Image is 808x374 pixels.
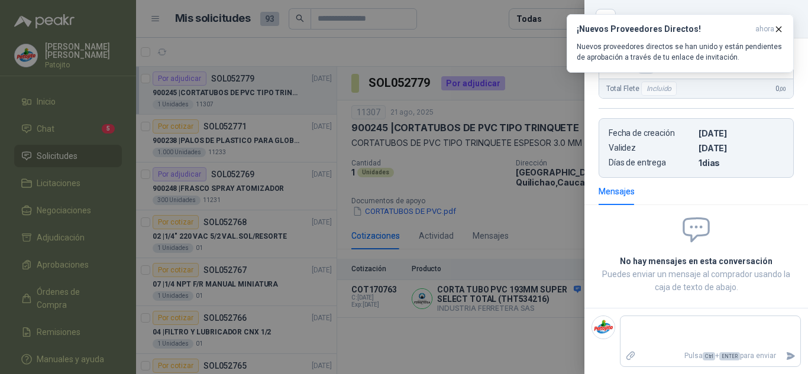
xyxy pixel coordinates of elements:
h2: No hay mensajes en esta conversación [599,255,794,268]
p: Puedes enviar un mensaje al comprador usando la caja de texto de abajo. [599,268,794,294]
span: ,00 [779,86,786,92]
p: Validez [609,143,694,153]
p: Nuevos proveedores directos se han unido y están pendientes de aprobación a través de tu enlace d... [577,41,784,63]
button: Enviar [781,346,800,366]
span: ahora [755,24,774,34]
button: ¡Nuevos Proveedores Directos!ahora Nuevos proveedores directos se han unido y están pendientes de... [567,14,794,73]
span: Ctrl [703,352,715,360]
div: Incluido [641,82,677,96]
img: Company Logo [592,316,615,339]
h3: ¡Nuevos Proveedores Directos! [577,24,751,34]
span: Total Flete [606,82,679,96]
span: ENTER [719,352,740,360]
label: Adjuntar archivos [620,346,641,366]
p: [DATE] [699,128,784,138]
p: Fecha de creación [609,128,694,138]
div: COT170763 [622,9,794,28]
p: Pulsa + para enviar [641,346,781,366]
button: Close [599,12,613,26]
p: Días de entrega [609,158,694,168]
div: Mensajes [599,185,635,198]
span: 0 [775,84,786,93]
p: 1 dias [699,158,784,168]
p: [DATE] [699,143,784,153]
